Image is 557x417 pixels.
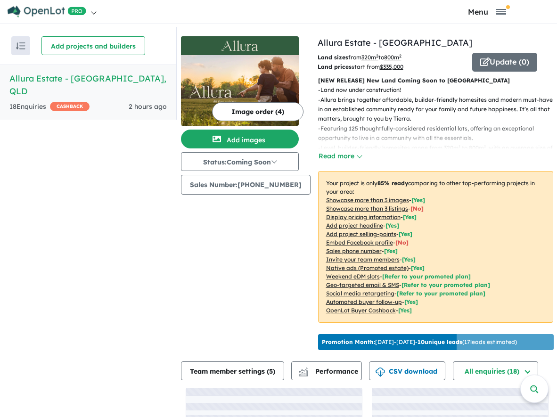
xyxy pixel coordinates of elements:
span: 5 [269,367,273,376]
span: to [378,54,401,61]
p: [NEW RELEASE] New Land Coming Soon to [GEOGRAPHIC_DATA] [318,76,553,85]
span: [Refer to your promoted plan] [382,273,471,280]
button: Team member settings (5) [181,361,284,380]
u: Automated buyer follow-up [326,298,402,305]
b: Land prices [318,63,352,70]
u: Display pricing information [326,213,401,221]
u: Showcase more than 3 listings [326,205,408,212]
u: Social media retargeting [326,290,394,297]
img: Allura Estate - Bundamba Logo [185,40,295,51]
u: $ 335,000 [380,63,403,70]
b: 85 % ready [377,180,408,187]
button: Performance [291,361,362,380]
span: [ Yes ] [403,213,417,221]
span: CASHBACK [50,102,90,111]
p: Your project is only comparing to other top-performing projects in your area: - - - - - - - - - -... [318,171,553,323]
a: Allura Estate - Bundamba LogoAllura Estate - Bundamba [181,36,299,126]
button: CSV download [369,361,445,380]
u: Embed Facebook profile [326,239,393,246]
u: Showcase more than 3 images [326,196,409,204]
span: 2 hours ago [129,102,167,111]
button: Image order (4) [212,102,303,121]
img: sort.svg [16,42,25,49]
u: Sales phone number [326,247,382,254]
img: Openlot PRO Logo White [8,6,86,17]
span: [Refer to your promoted plan] [397,290,485,297]
div: 18 Enquir ies [9,101,90,113]
sup: 2 [399,53,401,58]
p: [DATE] - [DATE] - ( 17 leads estimated) [322,338,517,346]
span: [Yes] [411,264,425,271]
button: Status:Coming Soon [181,152,299,171]
u: Weekend eDM slots [326,273,380,280]
b: Promotion Month: [322,338,375,345]
h5: Allura Estate - [GEOGRAPHIC_DATA] , QLD [9,72,167,98]
b: 10 unique leads [418,338,462,345]
span: [ Yes ] [384,247,398,254]
span: [ Yes ] [411,196,425,204]
button: All enquiries (18) [453,361,538,380]
span: [Yes] [398,307,412,314]
button: Update (0) [472,53,537,72]
img: bar-chart.svg [299,370,308,376]
button: Sales Number:[PHONE_NUMBER] [181,175,311,195]
span: [ No ] [410,205,424,212]
button: Add images [181,130,299,148]
p: from [318,53,465,62]
span: [ Yes ] [402,256,416,263]
span: [Yes] [404,298,418,305]
button: Toggle navigation [419,7,555,16]
span: [ No ] [395,239,409,246]
button: Read more [318,151,362,162]
u: Add project headline [326,222,383,229]
span: [Refer to your promoted plan] [401,281,490,288]
button: Add projects and builders [41,36,145,55]
u: OpenLot Buyer Cashback [326,307,396,314]
u: Invite your team members [326,256,400,263]
u: 320 m [361,54,378,61]
sup: 2 [376,53,378,58]
u: Native ads (Promoted estate) [326,264,409,271]
u: 800 m [384,54,401,61]
p: start from [318,62,465,72]
a: Allura Estate - [GEOGRAPHIC_DATA] [318,37,472,48]
span: [ Yes ] [385,222,399,229]
img: download icon [376,368,385,377]
span: Performance [300,367,358,376]
u: Geo-targeted email & SMS [326,281,399,288]
span: [ Yes ] [399,230,412,237]
img: line-chart.svg [299,368,307,373]
b: Land sizes [318,54,348,61]
img: Allura Estate - Bundamba [181,55,299,126]
u: Add project selling-points [326,230,396,237]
